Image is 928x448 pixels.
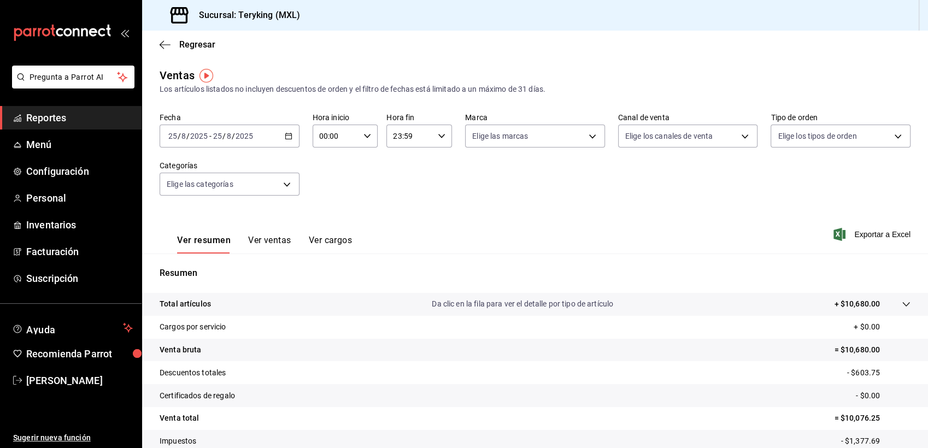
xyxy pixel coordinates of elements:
p: + $10,680.00 [834,298,880,310]
p: Certificados de regalo [160,390,235,402]
p: - $603.75 [847,367,911,379]
p: + $0.00 [854,321,911,333]
p: Descuentos totales [160,367,226,379]
span: Inventarios [26,217,133,232]
span: - [209,132,212,140]
img: Tooltip marker [199,69,213,82]
span: Facturación [26,244,133,259]
span: Pregunta a Parrot AI [30,72,118,83]
span: / [222,132,226,140]
label: Canal de venta [618,114,758,121]
label: Hora fin [386,114,452,121]
p: Total artículos [160,298,211,310]
input: ---- [235,132,254,140]
p: = $10,680.00 [834,344,911,356]
span: Recomienda Parrot [26,346,133,361]
a: Pregunta a Parrot AI [8,79,134,91]
p: = $10,076.25 [834,412,911,424]
div: navigation tabs [177,235,352,254]
button: Ver ventas [248,235,291,254]
span: Personal [26,191,133,205]
button: Pregunta a Parrot AI [12,66,134,89]
span: Elige los tipos de orden [778,131,856,142]
button: Regresar [160,39,215,50]
p: Da clic en la fila para ver el detalle por tipo de artículo [432,298,613,310]
span: Reportes [26,110,133,125]
button: Ver resumen [177,235,231,254]
span: Menú [26,137,133,152]
span: [PERSON_NAME] [26,373,133,388]
input: -- [213,132,222,140]
input: -- [181,132,186,140]
p: - $0.00 [856,390,911,402]
label: Fecha [160,114,299,121]
label: Marca [465,114,605,121]
label: Tipo de orden [771,114,911,121]
span: Sugerir nueva función [13,432,133,444]
span: / [178,132,181,140]
p: Impuestos [160,435,196,447]
input: -- [168,132,178,140]
div: Ventas [160,67,195,84]
span: Elige las marcas [472,131,528,142]
input: ---- [190,132,208,140]
span: Elige los canales de venta [625,131,713,142]
label: Categorías [160,162,299,169]
p: Venta bruta [160,344,201,356]
span: Configuración [26,164,133,179]
p: - $1,377.69 [841,435,911,447]
input: -- [226,132,232,140]
span: Suscripción [26,271,133,286]
label: Hora inicio [313,114,378,121]
span: Regresar [179,39,215,50]
button: open_drawer_menu [120,28,129,37]
p: Cargos por servicio [160,321,226,333]
button: Ver cargos [309,235,353,254]
div: Los artículos listados no incluyen descuentos de orden y el filtro de fechas está limitado a un m... [160,84,911,95]
span: Elige las categorías [167,179,233,190]
button: Exportar a Excel [836,228,911,241]
span: / [186,132,190,140]
span: Ayuda [26,321,119,334]
p: Venta total [160,412,199,424]
span: / [232,132,235,140]
p: Resumen [160,267,911,280]
h3: Sucursal: Teryking (MXL) [190,9,300,22]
